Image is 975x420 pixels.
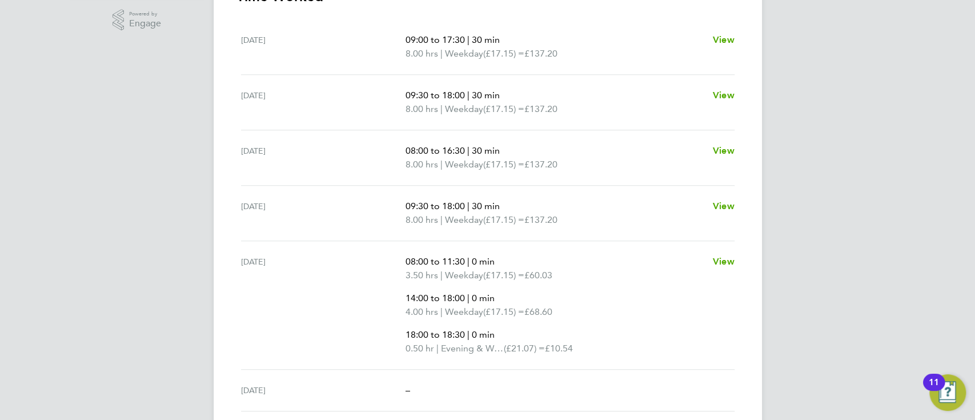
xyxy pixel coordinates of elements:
[444,269,483,282] span: Weekday
[405,90,464,101] span: 09:30 to 18:00
[524,306,552,317] span: £68.60
[405,385,410,395] span: –
[483,214,524,225] span: (£17.15) =
[713,144,735,158] a: View
[405,34,464,45] span: 09:00 to 17:30
[524,270,552,281] span: £60.03
[405,201,464,211] span: 09:30 to 18:00
[405,306,438,317] span: 4.00 hrs
[405,343,434,354] span: 0.50 hr
[440,48,442,59] span: |
[467,256,469,267] span: |
[483,103,524,114] span: (£17.15) =
[405,103,438,114] span: 8.00 hrs
[471,145,499,156] span: 30 min
[483,48,524,59] span: (£17.15) =
[405,214,438,225] span: 8.00 hrs
[713,199,735,213] a: View
[436,343,438,354] span: |
[405,159,438,170] span: 8.00 hrs
[524,214,557,225] span: £137.20
[444,102,483,116] span: Weekday
[241,144,406,171] div: [DATE]
[467,145,469,156] span: |
[471,329,494,340] span: 0 min
[405,329,464,340] span: 18:00 to 18:30
[444,213,483,227] span: Weekday
[471,90,499,101] span: 30 min
[444,158,483,171] span: Weekday
[467,201,469,211] span: |
[929,382,939,397] div: 11
[241,89,406,116] div: [DATE]
[241,199,406,227] div: [DATE]
[241,383,406,397] div: [DATE]
[524,159,557,170] span: £137.20
[483,306,524,317] span: (£17.15) =
[483,270,524,281] span: (£17.15) =
[713,256,735,267] span: View
[503,343,544,354] span: (£21.07) =
[524,48,557,59] span: £137.20
[405,270,438,281] span: 3.50 hrs
[241,33,406,61] div: [DATE]
[405,145,464,156] span: 08:00 to 16:30
[440,214,442,225] span: |
[440,342,503,355] span: Evening & Weekend
[713,255,735,269] a: View
[524,103,557,114] span: £137.20
[113,9,161,31] a: Powered byEngage
[467,293,469,303] span: |
[440,103,442,114] span: |
[129,19,161,29] span: Engage
[713,89,735,102] a: View
[713,33,735,47] a: View
[440,270,442,281] span: |
[483,159,524,170] span: (£17.15) =
[713,90,735,101] span: View
[929,374,966,411] button: Open Resource Center, 11 new notifications
[405,48,438,59] span: 8.00 hrs
[405,256,464,267] span: 08:00 to 11:30
[467,34,469,45] span: |
[129,9,161,19] span: Powered by
[241,255,406,355] div: [DATE]
[405,293,464,303] span: 14:00 to 18:00
[713,34,735,45] span: View
[467,329,469,340] span: |
[471,293,494,303] span: 0 min
[471,201,499,211] span: 30 min
[444,47,483,61] span: Weekday
[713,201,735,211] span: View
[713,145,735,156] span: View
[467,90,469,101] span: |
[440,306,442,317] span: |
[444,305,483,319] span: Weekday
[471,34,499,45] span: 30 min
[544,343,572,354] span: £10.54
[440,159,442,170] span: |
[471,256,494,267] span: 0 min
